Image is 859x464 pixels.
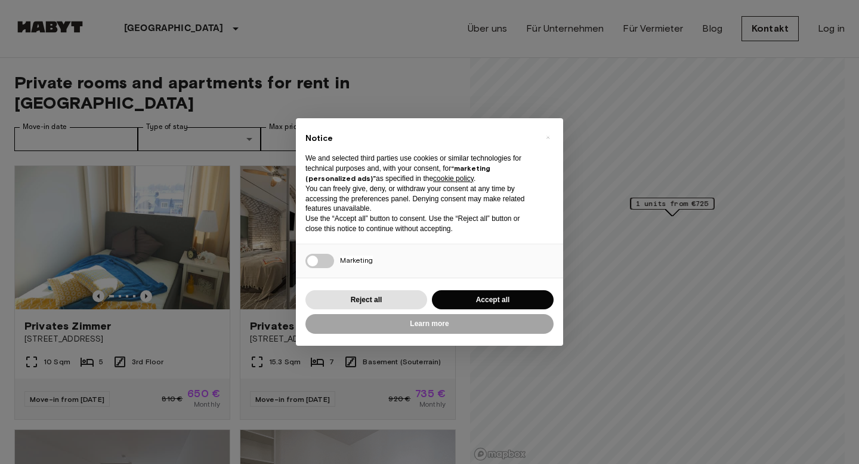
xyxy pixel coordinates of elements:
[305,164,490,183] strong: “marketing (personalized ads)”
[433,174,474,183] a: cookie policy
[340,256,373,265] span: Marketing
[305,214,534,234] p: Use the “Accept all” button to consent. Use the “Reject all” button or close this notice to conti...
[546,130,550,145] span: ×
[432,290,554,310] button: Accept all
[538,128,557,147] button: Close this notice
[305,133,534,145] h2: Notice
[305,184,534,214] p: You can freely give, deny, or withdraw your consent at any time by accessing the preferences pane...
[305,290,427,310] button: Reject all
[305,314,554,334] button: Learn more
[305,153,534,183] p: We and selected third parties use cookies or similar technologies for technical purposes and, wit...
